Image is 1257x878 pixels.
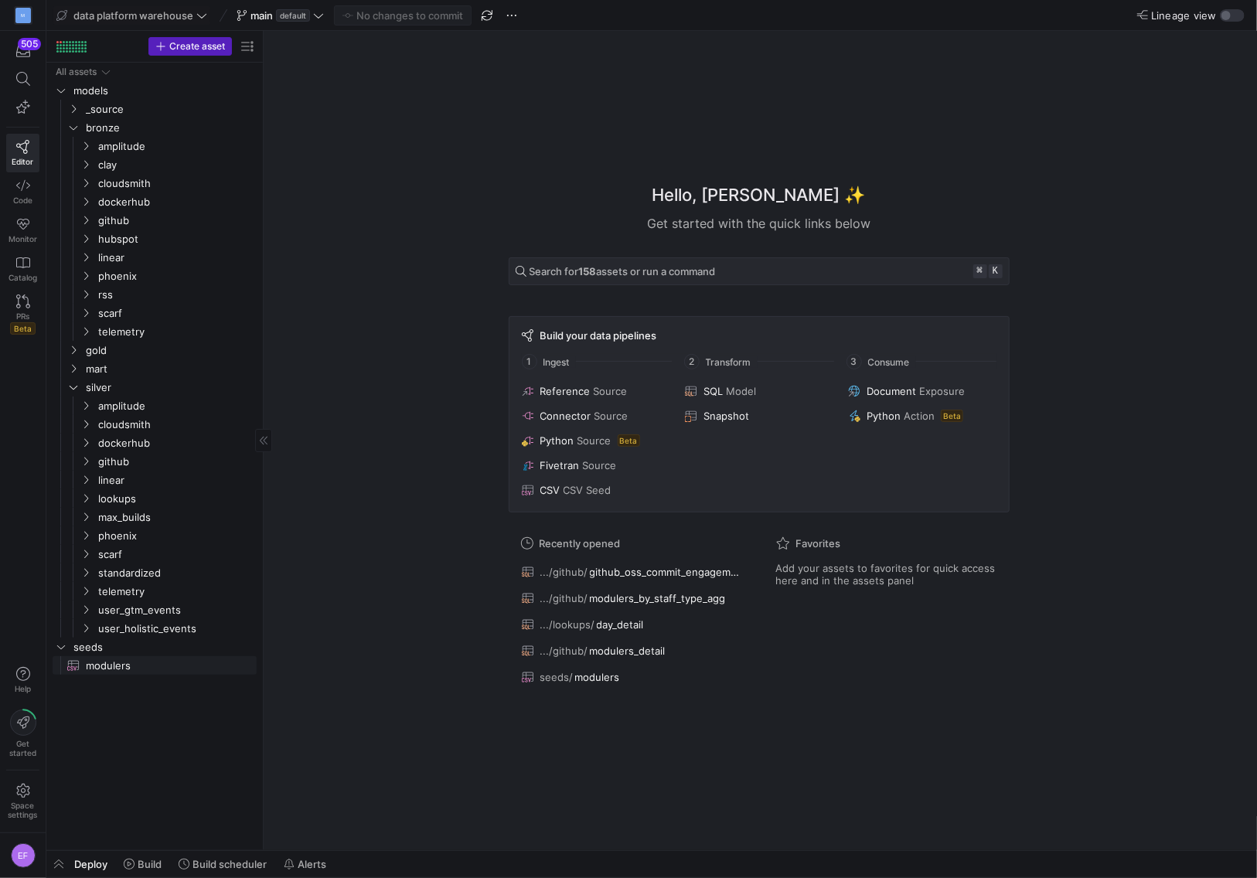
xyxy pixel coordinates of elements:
[53,100,257,118] div: Press SPACE to select this row.
[98,416,254,434] span: cloudsmith
[6,172,39,211] a: Code
[577,434,611,447] span: Source
[540,484,560,496] span: CSV
[9,273,37,282] span: Catalog
[53,656,257,675] div: Press SPACE to select this row.
[53,656,257,675] a: modulers​​​​​​
[53,452,257,471] div: Press SPACE to select this row.
[98,564,254,582] span: standardized
[6,777,39,826] a: Spacesettings
[117,851,169,877] button: Build
[53,81,257,100] div: Press SPACE to select this row.
[519,456,673,475] button: FivetranSource
[13,196,32,205] span: Code
[53,638,257,656] div: Press SPACE to select this row.
[973,264,987,278] kbd: ⌘
[15,8,31,23] div: M
[9,234,37,243] span: Monitor
[53,601,257,619] div: Press SPACE to select this row.
[98,323,254,341] span: telemetry
[594,410,628,422] span: Source
[597,618,644,631] span: day_detail
[53,155,257,174] div: Press SPACE to select this row.
[594,385,628,397] span: Source
[540,459,580,471] span: Fivetran
[73,82,254,100] span: models
[867,385,916,397] span: Document
[98,601,254,619] span: user_gtm_events
[56,66,97,77] div: All assets
[618,434,640,447] span: Beta
[9,801,38,819] span: Space settings
[583,459,617,471] span: Source
[98,490,254,508] span: lookups
[6,211,39,250] a: Monitor
[518,641,745,661] button: .../github/modulers_detail
[98,230,254,248] span: hubspot
[509,257,1010,285] button: Search for158assets or run a command⌘k
[98,193,254,211] span: dockerhub
[98,583,254,601] span: telemetry
[18,38,41,50] div: 505
[53,63,257,81] div: Press SPACE to select this row.
[540,618,595,631] span: .../lookups/
[53,5,211,26] button: data platform warehouse
[6,839,39,872] button: EF
[172,851,274,877] button: Build scheduler
[12,157,34,166] span: Editor
[519,382,673,400] button: ReferenceSource
[776,562,997,587] span: Add your assets to favorites for quick access here and in the assets panel
[941,410,963,422] span: Beta
[682,407,836,425] button: Snapshot
[6,37,39,65] button: 505
[579,265,597,277] strong: 158
[6,250,39,288] a: Catalog
[250,9,273,22] span: main
[53,192,257,211] div: Press SPACE to select this row.
[53,415,257,434] div: Press SPACE to select this row.
[276,9,310,22] span: default
[53,563,257,582] div: Press SPACE to select this row.
[53,230,257,248] div: Press SPACE to select this row.
[845,407,999,425] button: PythonActionBeta
[86,119,254,137] span: bronze
[53,545,257,563] div: Press SPACE to select this row.
[53,211,257,230] div: Press SPACE to select this row.
[6,134,39,172] a: Editor
[9,739,36,757] span: Get started
[726,385,756,397] span: Model
[6,2,39,29] a: M
[11,843,36,868] div: EF
[98,509,254,526] span: max_builds
[53,174,257,192] div: Press SPACE to select this row.
[509,214,1010,233] div: Get started with the quick links below
[53,304,257,322] div: Press SPACE to select this row.
[540,385,591,397] span: Reference
[590,645,666,657] span: modulers_detail
[518,667,745,687] button: seeds/modulers
[518,588,745,608] button: .../github/modulers_by_staff_type_agg
[16,311,29,321] span: PRs
[86,342,254,359] span: gold
[575,671,620,683] span: modulers
[540,645,588,657] span: .../github/
[652,182,866,208] h1: Hello, [PERSON_NAME] ✨
[540,566,588,578] span: .../github/
[53,396,257,415] div: Press SPACE to select this row.
[169,41,225,52] span: Create asset
[74,858,107,870] span: Deploy
[703,410,749,422] span: Snapshot
[53,118,257,137] div: Press SPACE to select this row.
[53,508,257,526] div: Press SPACE to select this row.
[1151,9,1217,22] span: Lineage view
[98,620,254,638] span: user_holistic_events
[13,684,32,693] span: Help
[298,858,326,870] span: Alerts
[86,657,239,675] span: modulers​​​​​​
[6,660,39,700] button: Help
[540,592,588,604] span: .../github/
[6,703,39,764] button: Getstarted
[518,614,745,635] button: .../lookups/day_detail
[53,378,257,396] div: Press SPACE to select this row.
[53,619,257,638] div: Press SPACE to select this row.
